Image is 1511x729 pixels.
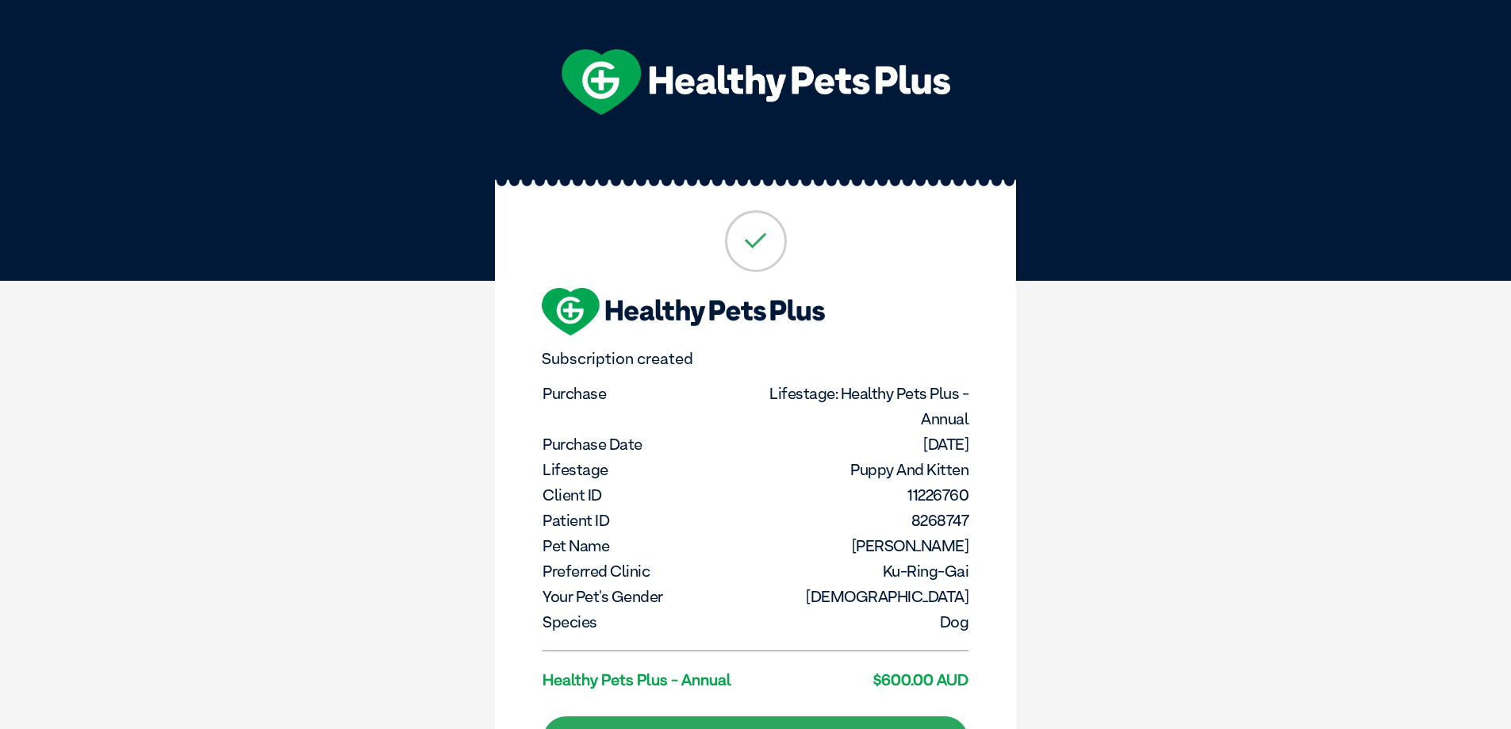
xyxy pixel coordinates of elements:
dd: $600.00 AUD [757,667,969,693]
dt: Purchase [543,381,754,406]
dt: Lifestage [543,457,754,482]
dt: Preferred Clinic [543,558,754,584]
p: Subscription created [542,350,969,368]
img: hpp-logo [542,288,825,336]
dt: Pet Name [543,533,754,558]
dt: Species [543,609,754,635]
dt: Client ID [543,482,754,508]
dd: Lifestage: Healthy Pets Plus - Annual [757,381,969,432]
dd: [DATE] [757,432,969,457]
dt: Patient ID [543,508,754,533]
img: hpp-logo-landscape-green-white.png [562,49,950,115]
dd: [PERSON_NAME] [757,533,969,558]
dd: 11226760 [757,482,969,508]
dd: Dog [757,609,969,635]
dd: 8268747 [757,508,969,533]
dd: Puppy and Kitten [757,457,969,482]
dd: Ku-Ring-Gai [757,558,969,584]
dt: Your pet's gender [543,584,754,609]
dd: [DEMOGRAPHIC_DATA] [757,584,969,609]
dt: Purchase Date [543,432,754,457]
dt: Healthy Pets Plus - Annual [543,667,754,693]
